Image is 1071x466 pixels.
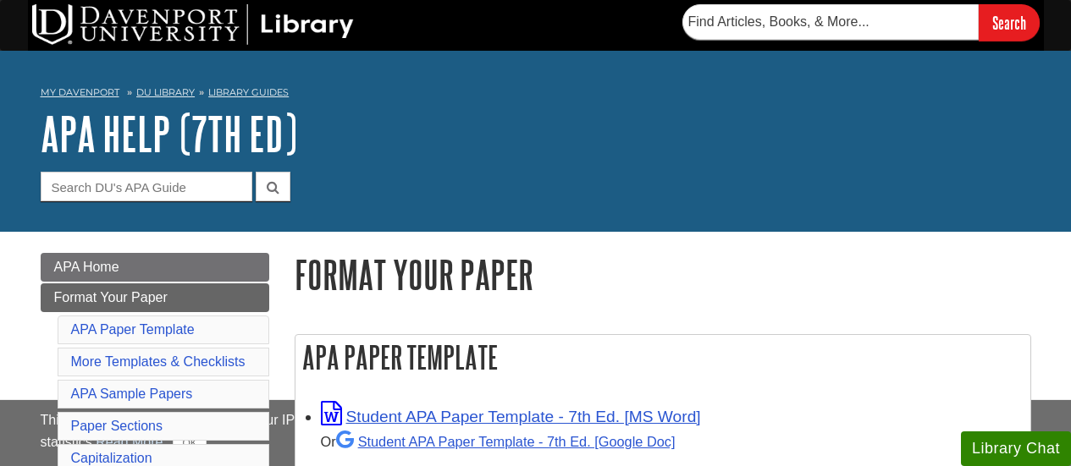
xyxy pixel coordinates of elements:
a: Link opens in new window [321,408,701,425]
form: Searches DU Library's articles, books, and more [682,4,1040,41]
img: DU Library [32,4,354,45]
a: Student APA Paper Template - 7th Ed. [Google Doc] [336,434,676,449]
input: Search [979,4,1040,41]
small: Or [321,434,676,449]
a: APA Paper Template [71,322,195,337]
button: Library Chat [961,431,1071,466]
a: Capitalization [71,451,152,465]
a: More Templates & Checklists [71,354,246,369]
a: APA Sample Papers [71,387,193,401]
nav: breadcrumb [41,81,1031,108]
span: APA Home [54,260,119,274]
span: Format Your Paper [54,290,168,304]
a: Format Your Paper [41,283,269,312]
a: My Davenport [41,85,119,100]
h2: APA Paper Template [295,335,1030,380]
a: Library Guides [208,86,289,98]
h1: Format Your Paper [295,253,1031,296]
a: APA Help (7th Ed) [41,107,297,160]
input: Find Articles, Books, & More... [682,4,979,40]
a: APA Home [41,253,269,282]
a: DU Library [136,86,195,98]
input: Search DU's APA Guide [41,172,252,201]
a: Paper Sections [71,419,163,433]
